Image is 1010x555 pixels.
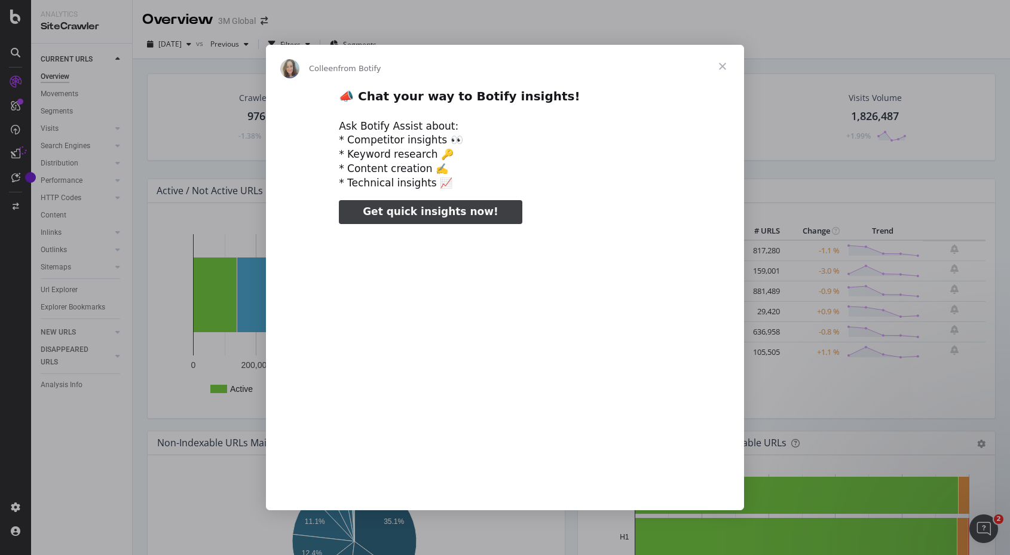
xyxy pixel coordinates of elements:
video: Play video [256,234,754,483]
span: from Botify [338,64,381,73]
h2: 📣 Chat your way to Botify insights! [339,88,671,111]
span: Close [701,45,744,88]
a: Get quick insights now! [339,200,522,224]
img: Profile image for Colleen [280,59,299,78]
span: Get quick insights now! [363,206,498,217]
div: Ask Botify Assist about: * Competitor insights 👀 * Keyword research 🔑 * Content creation ✍️ * Tec... [339,119,671,191]
span: Colleen [309,64,338,73]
